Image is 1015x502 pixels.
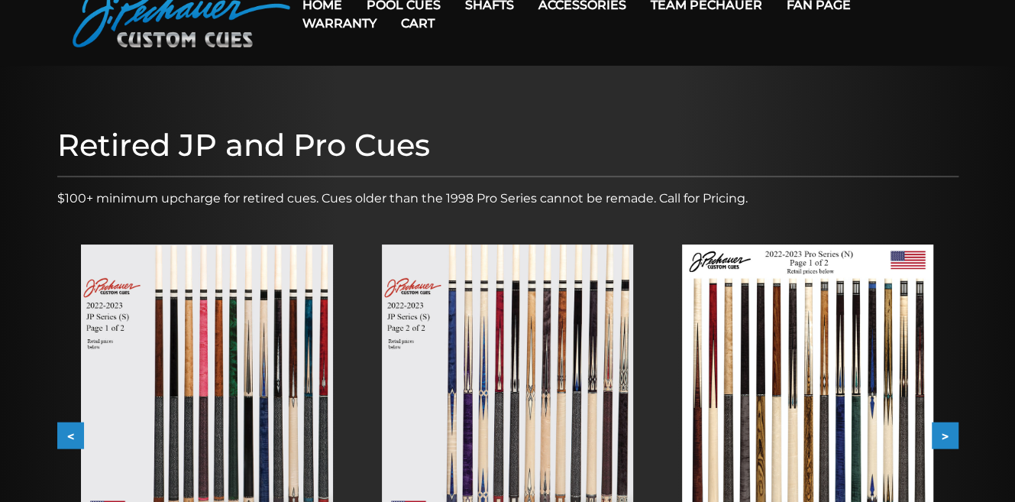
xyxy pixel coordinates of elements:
a: Warranty [290,4,389,43]
p: $100+ minimum upcharge for retired cues. Cues older than the 1998 Pro Series cannot be remade. Ca... [57,189,958,208]
button: > [932,423,958,449]
div: Carousel Navigation [57,423,958,449]
a: Cart [389,4,447,43]
button: < [57,423,84,449]
h1: Retired JP and Pro Cues [57,127,958,164]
